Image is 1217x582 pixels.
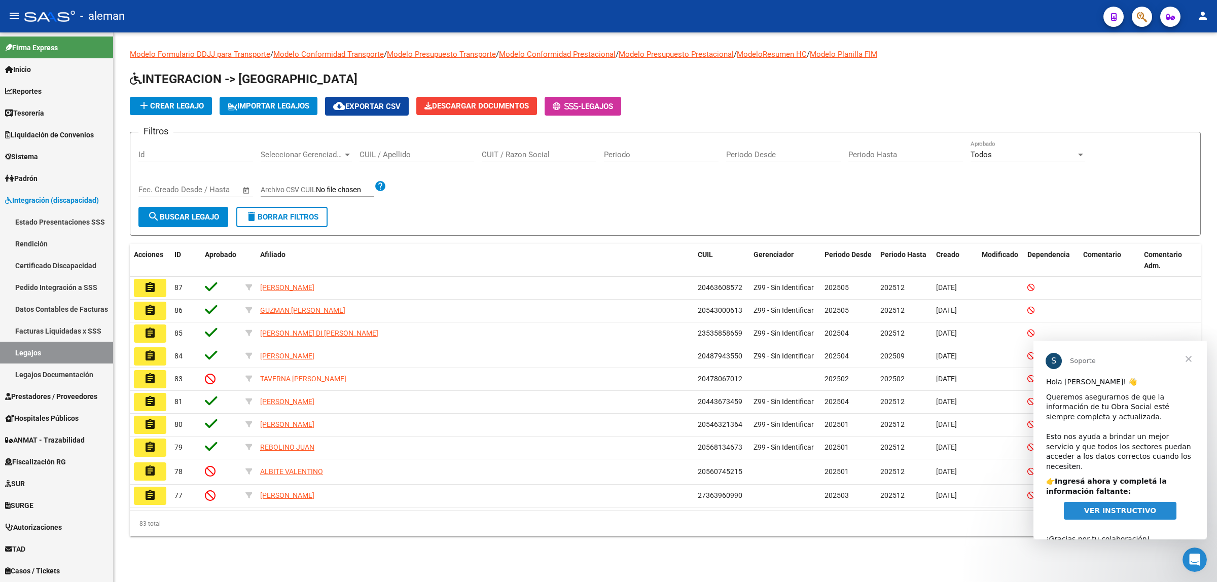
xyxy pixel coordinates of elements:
input: Fecha fin [189,185,238,194]
button: IMPORTAR LEGAJOS [220,97,317,115]
mat-icon: cloud_download [333,100,345,112]
span: [DATE] [936,283,957,292]
datatable-header-cell: Creado [932,244,978,277]
mat-icon: assignment [144,327,156,339]
span: 202512 [880,329,905,337]
span: Crear Legajo [138,101,204,111]
span: 79 [174,443,183,451]
a: ModeloResumen HC [737,50,807,59]
span: SURGE [5,500,33,511]
iframe: Intercom live chat mensaje [1033,341,1207,539]
span: 20463608572 [698,283,742,292]
a: Modelo Planilla FIM [810,50,877,59]
span: SUR [5,478,25,489]
span: Z99 - Sin Identificar [754,443,814,451]
span: [PERSON_NAME] [260,420,314,428]
input: Fecha inicio [138,185,180,194]
span: Todos [971,150,992,159]
span: Borrar Filtros [245,212,318,222]
span: Modificado [982,250,1018,259]
span: Integración (discapacidad) [5,195,99,206]
span: 84 [174,352,183,360]
span: 20443673459 [698,397,742,406]
span: Tesorería [5,107,44,119]
datatable-header-cell: Afiliado [256,244,694,277]
span: [PERSON_NAME] [260,397,314,406]
button: Descargar Documentos [416,97,537,115]
span: IMPORTAR LEGAJOS [228,101,309,111]
span: 202512 [880,306,905,314]
span: 20478067012 [698,375,742,383]
span: Casos / Tickets [5,565,60,576]
span: Liquidación de Convenios [5,129,94,140]
a: Modelo Conformidad Transporte [273,50,384,59]
datatable-header-cell: Aprobado [201,244,241,277]
datatable-header-cell: Gerenciador [749,244,820,277]
div: 83 total [130,511,342,536]
mat-icon: assignment [144,441,156,453]
span: Gerenciador [754,250,794,259]
datatable-header-cell: Periodo Desde [820,244,876,277]
mat-icon: delete [245,210,258,223]
span: Legajos [581,102,613,111]
span: 202502 [825,375,849,383]
span: 83 [174,375,183,383]
datatable-header-cell: Periodo Hasta [876,244,932,277]
span: 202512 [880,420,905,428]
span: GUZMAN [PERSON_NAME] [260,306,345,314]
span: Acciones [134,250,163,259]
mat-icon: assignment [144,418,156,430]
span: 202505 [825,283,849,292]
span: Seleccionar Gerenciador [261,150,343,159]
span: 202509 [880,352,905,360]
mat-icon: assignment [144,395,156,408]
span: ID [174,250,181,259]
span: Comentario Adm. [1144,250,1182,270]
h3: Filtros [138,124,173,138]
span: 202512 [880,397,905,406]
mat-icon: person [1197,10,1209,22]
span: 81 [174,397,183,406]
button: -Legajos [545,97,621,116]
span: 20487943550 [698,352,742,360]
span: 202502 [880,375,905,383]
span: 20546321364 [698,420,742,428]
span: 77 [174,491,183,499]
mat-icon: assignment [144,465,156,477]
span: [DATE] [936,306,957,314]
span: Buscar Legajo [148,212,219,222]
span: 202503 [825,491,849,499]
div: ¡Gracias por tu colaboración! ​ [13,184,161,213]
span: [DATE] [936,491,957,499]
span: TAVERNA [PERSON_NAME] [260,375,346,383]
button: Borrar Filtros [236,207,328,227]
span: Aprobado [205,250,236,259]
span: 87 [174,283,183,292]
span: 86 [174,306,183,314]
span: [PERSON_NAME] DI [PERSON_NAME] [260,329,378,337]
span: [DATE] [936,397,957,406]
a: go to first page [1032,518,1051,529]
span: 202504 [825,352,849,360]
datatable-header-cell: ID [170,244,201,277]
span: Afiliado [260,250,285,259]
button: Open calendar [241,185,253,196]
span: Comentario [1083,250,1121,259]
datatable-header-cell: CUIL [694,244,749,277]
span: Archivo CSV CUIL [261,186,316,194]
mat-icon: assignment [144,489,156,501]
span: CUIL [698,250,713,259]
span: Exportar CSV [333,102,401,111]
span: Z99 - Sin Identificar [754,283,814,292]
span: Z99 - Sin Identificar [754,306,814,314]
datatable-header-cell: Acciones [130,244,170,277]
span: Inicio [5,64,31,75]
button: Buscar Legajo [138,207,228,227]
span: Padrón [5,173,38,184]
span: 202504 [825,397,849,406]
span: Sistema [5,151,38,162]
